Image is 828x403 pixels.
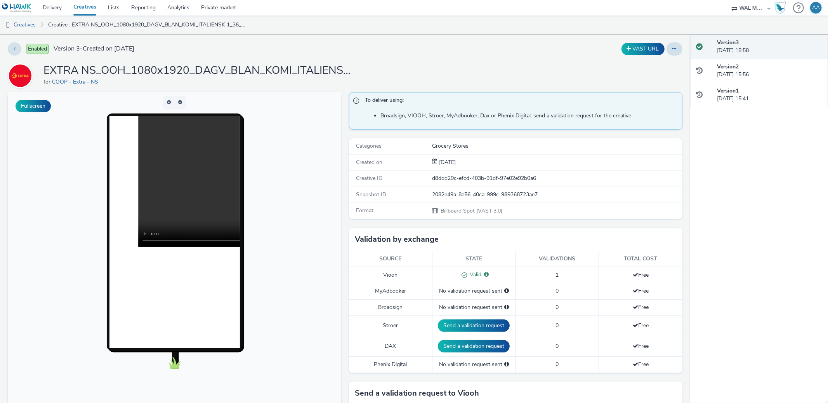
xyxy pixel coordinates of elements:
[52,78,101,85] a: COOP - Extra - NS
[555,271,559,279] span: 1
[717,87,822,103] div: [DATE] 15:41
[432,191,681,199] div: 2082e49a-8e56-40ca-999c-989368723ae7
[717,39,739,46] strong: Version 3
[349,251,432,267] th: Source
[43,78,52,85] span: for
[16,100,51,112] button: Fullscreen
[432,174,681,182] div: d8ddd29c-efcd-403b-91df-97e02e92b0a6
[349,299,432,315] td: Broadsign
[2,3,32,13] img: undefined Logo
[436,304,512,311] div: No validation request sent
[349,267,432,283] td: Viooh
[349,283,432,299] td: MyAdbooker
[44,16,251,34] a: Creative : EXTRA NS_OOH_1080x1920_DAGV_BLAN_KOMI_ITALIENSK 1_36_38_2025
[620,43,667,55] div: Duplicate the creative as a VAST URL
[438,319,510,332] button: Send a validation request
[365,96,674,106] span: To deliver using:
[812,2,820,14] div: AA
[436,287,512,295] div: No validation request sent
[774,2,789,14] a: Hawk Academy
[621,43,665,55] button: VAST URL
[437,159,456,166] span: [DATE]
[555,322,559,329] span: 0
[26,44,49,54] span: Enabled
[555,342,559,350] span: 0
[43,63,354,78] h1: EXTRA NS_OOH_1080x1920_DAGV_BLAN_KOMI_ITALIENSK 1_36_38_2025
[356,159,382,166] span: Created on
[9,65,31,87] img: COOP - Extra - NS
[355,387,479,399] h3: Send a validation request to Viooh
[774,2,786,14] img: Hawk Academy
[356,142,382,150] span: Categories
[467,271,481,278] span: Valid
[432,251,516,267] th: State
[555,361,559,368] span: 0
[599,251,682,267] th: Total cost
[633,361,649,368] span: Free
[356,207,373,214] span: Format
[717,39,822,55] div: [DATE] 15:58
[349,316,432,336] td: Stroer
[717,63,822,79] div: [DATE] 15:56
[555,304,559,311] span: 0
[633,287,649,295] span: Free
[356,191,386,198] span: Snapshot ID
[440,207,502,215] span: Billboard Spot (VAST 3.0)
[504,304,509,311] div: Please select a deal below and click on Send to send a validation request to Broadsign.
[4,21,12,29] img: dooh
[8,72,36,79] a: COOP - Extra - NS
[633,304,649,311] span: Free
[504,287,509,295] div: Please select a deal below and click on Send to send a validation request to MyAdbooker.
[717,63,739,70] strong: Version 2
[349,357,432,373] td: Phenix Digital
[380,112,678,120] li: Broadsign, VIOOH, Stroer, MyAdbooker, Dax or Phenix Digital: send a validation request for the cr...
[356,174,382,182] span: Creative ID
[432,142,681,150] div: Grocery Stores
[504,361,509,368] div: Please select a deal below and click on Send to send a validation request to Phenix Digital.
[633,322,649,329] span: Free
[438,340,510,352] button: Send a validation request
[555,287,559,295] span: 0
[54,44,134,53] span: Version 3 - Created on [DATE]
[633,271,649,279] span: Free
[633,342,649,350] span: Free
[437,159,456,166] div: Creation 26 August 2025, 15:41
[516,251,599,267] th: Validations
[717,87,739,94] strong: Version 1
[355,234,439,245] h3: Validation by exchange
[436,361,512,368] div: No validation request sent
[349,336,432,357] td: DAX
